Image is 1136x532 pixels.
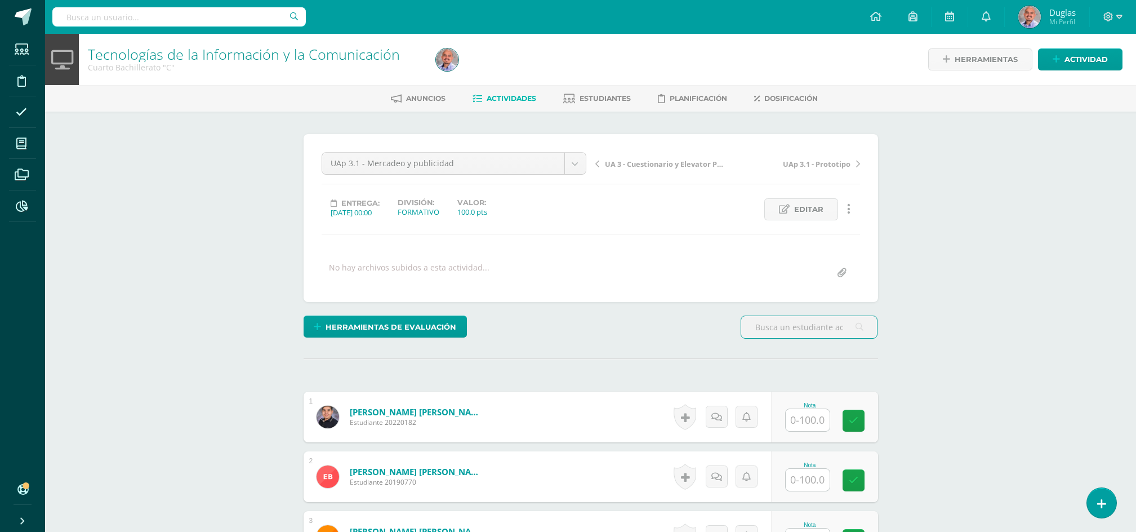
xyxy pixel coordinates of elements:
span: UAp 3.1 - Prototipo [783,159,850,169]
span: Actividades [487,94,536,103]
a: Tecnologías de la Información y la Comunicación [88,45,400,64]
a: Actividad [1038,48,1122,70]
input: 0-100.0 [786,469,830,491]
div: Nota [785,522,835,528]
div: Nota [785,462,835,468]
span: Herramientas [955,49,1018,70]
a: Estudiantes [563,90,631,108]
a: Planificación [658,90,727,108]
div: [DATE] 00:00 [331,207,380,218]
span: Anuncios [406,94,446,103]
span: Herramientas de evaluación [326,317,456,338]
a: [PERSON_NAME] [PERSON_NAME] [350,466,485,477]
label: División: [398,198,439,207]
input: Busca un estudiante aquí... [741,316,877,338]
div: FORMATIVO [398,207,439,217]
a: [PERSON_NAME] [PERSON_NAME] [350,406,485,418]
input: Busca un usuario... [52,7,306,26]
h1: Tecnologías de la Información y la Comunicación [88,46,422,62]
span: Duglas [1049,7,1076,18]
span: Estudiante 20220182 [350,418,485,427]
span: Actividad [1064,49,1108,70]
a: Herramientas de evaluación [304,316,467,338]
span: Estudiantes [580,94,631,103]
span: Editar [794,199,823,220]
a: Actividades [473,90,536,108]
a: UAp 3.1 - Mercadeo y publicidad [322,153,586,174]
img: 51b2fe4149d8174440085ad7a31af812.png [317,406,339,428]
span: Mi Perfil [1049,17,1076,26]
input: 0-100.0 [786,409,830,431]
a: Herramientas [928,48,1032,70]
span: Planificación [670,94,727,103]
span: Entrega: [341,199,380,207]
img: 303f0dfdc36eeea024f29b2ae9d0f183.png [1018,6,1041,28]
img: 303f0dfdc36eeea024f29b2ae9d0f183.png [436,48,458,71]
div: 100.0 pts [457,207,487,217]
div: Cuarto Bachillerato 'C' [88,62,422,73]
span: UA 3 - Cuestionario y Elevator Pitch [605,159,724,169]
span: UAp 3.1 - Mercadeo y publicidad [331,153,556,174]
div: No hay archivos subidos a esta actividad... [329,262,489,284]
img: 102c011dbfa8b5f31d9f030f194419f3.png [317,466,339,488]
a: UA 3 - Cuestionario y Elevator Pitch [595,158,728,169]
a: UAp 3.1 - Prototipo [728,158,860,169]
div: Nota [785,402,835,409]
label: Valor: [457,198,487,207]
span: Estudiante 20190770 [350,477,485,487]
span: Dosificación [764,94,818,103]
a: Dosificación [754,90,818,108]
a: Anuncios [391,90,446,108]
